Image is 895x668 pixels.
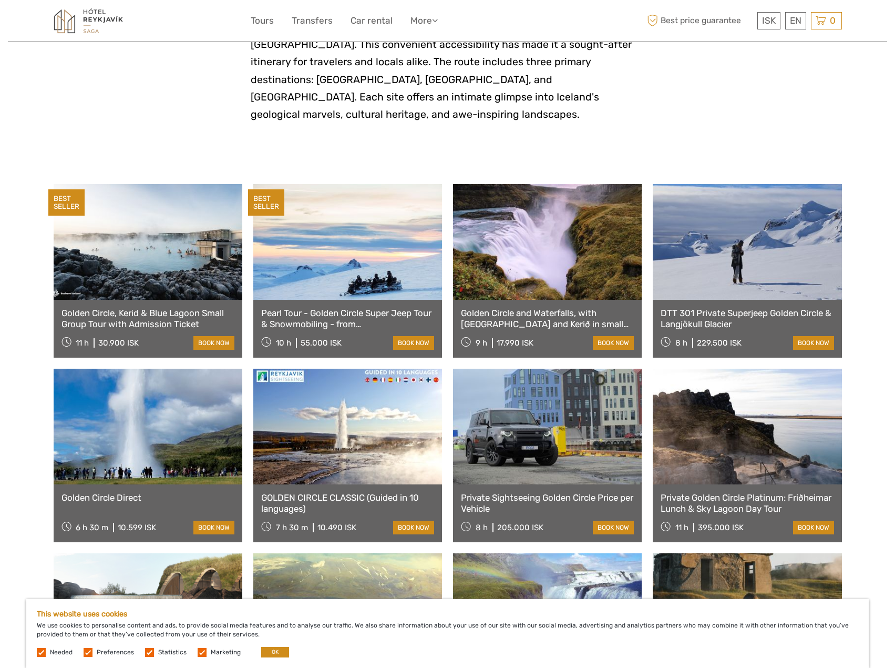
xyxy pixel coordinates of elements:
div: EN [785,12,806,29]
span: 11 h [675,523,688,532]
div: 10.490 ISK [317,523,356,532]
a: book now [793,336,834,350]
div: BEST SELLER [248,189,284,216]
a: Transfers [292,13,333,28]
span: 10 h [276,338,291,348]
a: book now [193,521,234,534]
button: Open LiveChat chat widget [121,16,133,29]
span: 9 h [476,338,487,348]
a: book now [193,336,234,350]
a: Golden Circle, Kerid & Blue Lagoon Small Group Tour with Admission Ticket [61,308,234,329]
button: OK [261,647,289,657]
div: 229.500 ISK [697,338,742,348]
span: 11 h [76,338,89,348]
div: 395.000 ISK [698,523,744,532]
label: Needed [50,648,73,657]
a: Golden Circle and Waterfalls, with [GEOGRAPHIC_DATA] and Kerið in small group [461,308,634,329]
a: book now [593,521,634,534]
label: Marketing [211,648,241,657]
span: 0 [828,15,837,26]
a: More [410,13,438,28]
label: Statistics [158,648,187,657]
div: 10.599 ISK [118,523,156,532]
h5: This website uses cookies [37,610,858,619]
div: 55.000 ISK [301,338,342,348]
a: book now [593,336,634,350]
span: 7 h 30 m [276,523,308,532]
div: We use cookies to personalise content and ads, to provide social media features and to analyse ou... [26,599,869,668]
div: 30.900 ISK [98,338,139,348]
span: The [GEOGRAPHIC_DATA] is a circular route covering around 300 kilometers (185 miles), forming a l... [251,4,639,120]
img: 1545-f919e0b8-ed97-4305-9c76-0e37fee863fd_logo_small.jpg [54,8,124,34]
div: 205.000 ISK [497,523,543,532]
a: Private Sightseeing Golden Circle Price per Vehicle [461,492,634,514]
span: ISK [762,15,776,26]
span: 6 h 30 m [76,523,108,532]
label: Preferences [97,648,134,657]
a: DTT 301 Private Superjeep Golden Circle & Langjökull Glacier [661,308,834,329]
a: Private Golden Circle Platinum: Friðheimar Lunch & Sky Lagoon Day Tour [661,492,834,514]
div: BEST SELLER [48,189,85,216]
a: Tours [251,13,274,28]
a: Pearl Tour - Golden Circle Super Jeep Tour & Snowmobiling - from [GEOGRAPHIC_DATA] [261,308,434,329]
a: book now [393,521,434,534]
span: Best price guarantee [645,12,755,29]
span: 8 h [476,523,488,532]
p: We're away right now. Please check back later! [15,18,119,27]
a: Golden Circle Direct [61,492,234,503]
span: 8 h [675,338,687,348]
a: book now [793,521,834,534]
a: Car rental [351,13,393,28]
div: 17.990 ISK [497,338,533,348]
a: GOLDEN CIRCLE CLASSIC (Guided in 10 languages) [261,492,434,514]
a: book now [393,336,434,350]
